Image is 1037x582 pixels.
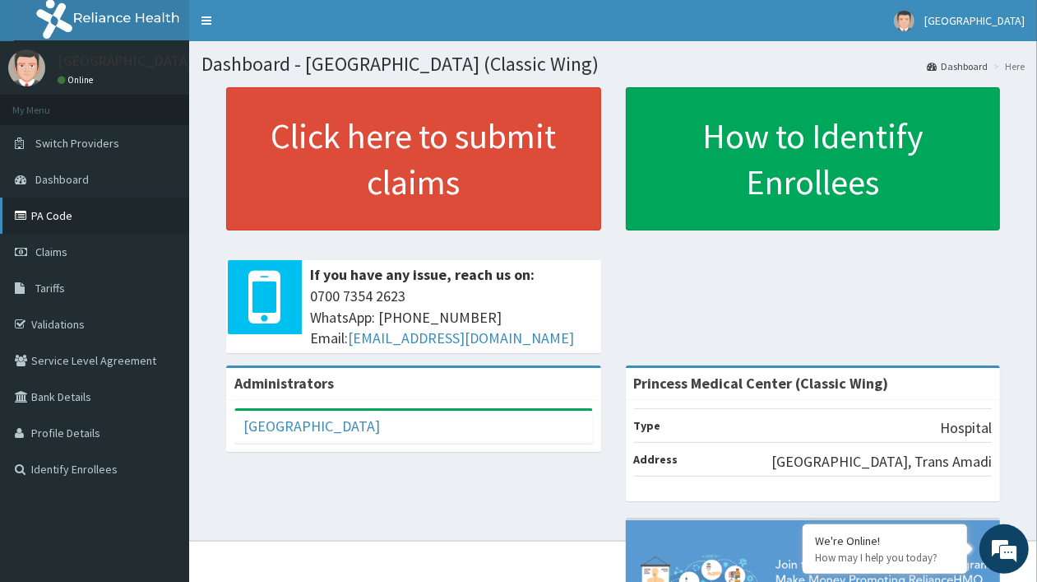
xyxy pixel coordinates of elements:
[8,49,45,86] img: User Image
[626,87,1001,230] a: How to Identify Enrollees
[201,54,1025,75] h1: Dashboard - [GEOGRAPHIC_DATA] (Classic Wing)
[771,451,992,473] p: [GEOGRAPHIC_DATA], Trans Amadi
[226,87,601,230] a: Click here to submit claims
[35,172,89,187] span: Dashboard
[234,374,334,393] b: Administrators
[989,59,1025,73] li: Here
[634,374,889,393] strong: Princess Medical Center (Classic Wing)
[58,74,97,86] a: Online
[815,533,955,548] div: We're Online!
[35,244,67,259] span: Claims
[634,418,661,433] b: Type
[348,328,574,347] a: [EMAIL_ADDRESS][DOMAIN_NAME]
[310,265,535,284] b: If you have any issue, reach us on:
[924,13,1025,28] span: [GEOGRAPHIC_DATA]
[58,54,193,68] p: [GEOGRAPHIC_DATA]
[35,136,119,151] span: Switch Providers
[894,11,914,31] img: User Image
[243,417,380,435] a: [GEOGRAPHIC_DATA]
[35,281,65,296] span: Tariffs
[634,452,678,467] b: Address
[927,59,988,73] a: Dashboard
[310,286,593,349] span: 0700 7354 2623 WhatsApp: [PHONE_NUMBER] Email:
[815,551,955,565] p: How may I help you today?
[940,417,992,439] p: Hospital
